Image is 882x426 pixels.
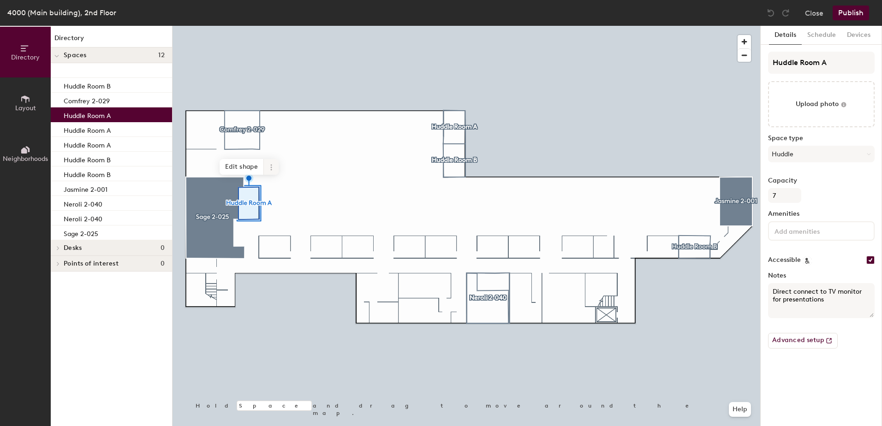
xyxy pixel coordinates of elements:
label: Accessible [768,256,801,264]
button: Devices [841,26,876,45]
span: Layout [15,104,36,112]
p: Neroli 2-040 [64,198,102,208]
img: Undo [766,8,775,18]
span: Directory [11,53,40,61]
button: Schedule [802,26,841,45]
button: Close [805,6,823,20]
p: Huddle Room B [64,80,111,90]
p: Huddle Room A [64,124,111,135]
p: Sage 2-025 [64,227,98,238]
p: Jasmine 2-001 [64,183,107,194]
span: Edit shape [220,159,264,175]
label: Amenities [768,210,875,218]
div: 4000 (Main building), 2nd Floor [7,7,116,18]
span: 0 [161,260,165,267]
img: Redo [781,8,790,18]
p: Comfrey 2-029 [64,95,110,105]
label: Space type [768,135,875,142]
span: 0 [161,244,165,252]
span: Desks [64,244,82,252]
button: Help [729,402,751,417]
button: Advanced setup [768,333,838,349]
textarea: Direct connect to TV monitor for presentations [768,283,875,318]
span: Neighborhoods [3,155,48,163]
button: Upload photo [768,81,875,127]
button: Huddle [768,146,875,162]
p: Huddle Room A [64,109,111,120]
label: Capacity [768,177,875,184]
button: Publish [833,6,869,20]
input: Add amenities [773,225,856,236]
p: Huddle Room B [64,154,111,164]
p: Huddle Room B [64,168,111,179]
label: Notes [768,272,875,279]
span: Points of interest [64,260,119,267]
p: Neroli 2-040 [64,213,102,223]
span: Spaces [64,52,87,59]
button: Details [769,26,802,45]
h1: Directory [51,33,172,47]
p: Huddle Room A [64,139,111,149]
span: 12 [158,52,165,59]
